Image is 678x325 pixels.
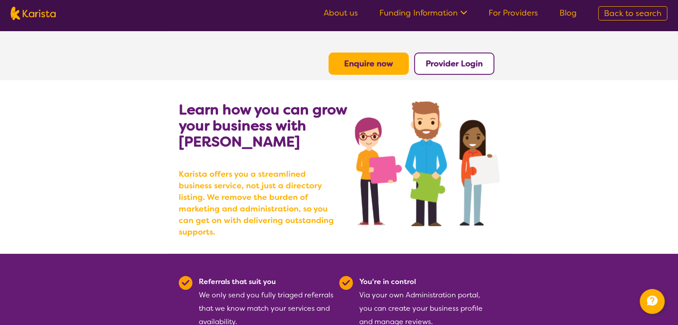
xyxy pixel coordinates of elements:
img: Tick [339,276,353,290]
b: You're in control [359,277,416,286]
button: Enquire now [329,53,409,75]
button: Provider Login [414,53,494,75]
a: Blog [559,8,577,18]
img: grow your business with Karista [355,102,499,226]
a: Funding Information [379,8,467,18]
b: Karista offers you a streamlined business service, not just a directory listing. We remove the bu... [179,168,339,238]
a: For Providers [489,8,538,18]
img: Karista logo [11,7,56,20]
a: Enquire now [344,58,393,69]
span: Back to search [604,8,662,19]
button: Channel Menu [640,289,665,314]
b: Referrals that suit you [199,277,276,286]
a: About us [324,8,358,18]
a: Provider Login [426,58,483,69]
img: Tick [179,276,193,290]
b: Learn how you can grow your business with [PERSON_NAME] [179,100,347,151]
a: Back to search [598,6,667,20]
